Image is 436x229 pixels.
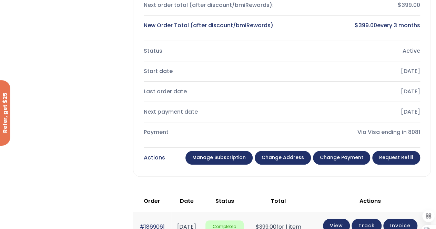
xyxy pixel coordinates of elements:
[287,127,420,137] div: Via Visa ending in 8081
[287,0,420,10] div: $399.00
[287,66,420,76] div: [DATE]
[287,21,420,30] div: every 3 months
[185,151,253,165] a: Manage Subscription
[359,197,381,205] span: Actions
[287,87,420,96] div: [DATE]
[144,46,276,56] div: Status
[144,87,276,96] div: Last order date
[287,107,420,117] div: [DATE]
[144,127,276,137] div: Payment
[144,107,276,117] div: Next payment date
[144,0,276,10] div: Next order total (after discount/bmiRewards):
[144,153,165,163] div: Actions
[144,197,160,205] span: Order
[287,46,420,56] div: Active
[271,197,286,205] span: Total
[355,21,377,29] bdi: 399.00
[372,151,420,165] a: Request Refill
[255,151,311,165] a: Change address
[215,197,234,205] span: Status
[144,21,276,30] div: New Order Total (after discount/bmiRewards)
[313,151,370,165] a: Change payment
[180,197,194,205] span: Date
[144,66,276,76] div: Start date
[355,21,358,29] span: $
